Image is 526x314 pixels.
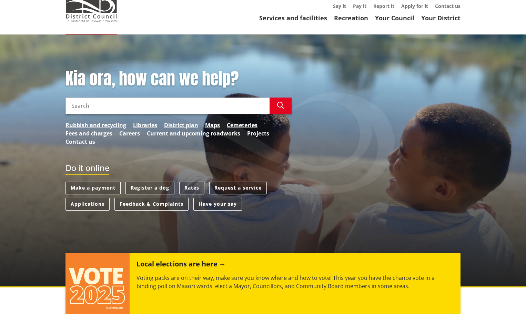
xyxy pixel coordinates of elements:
[421,14,461,22] a: Your District
[65,163,109,175] h2: Do it online
[435,3,461,9] a: Contact us
[353,3,366,9] a: Pay it
[209,182,267,194] a: Request a service
[247,129,269,138] a: Projects
[373,3,394,9] a: Report it
[136,274,454,290] p: Voting packs are on their way, make sure you know where and how to vote! This year you have the c...
[334,14,368,22] a: Recreation
[227,121,257,129] a: Cemeteries
[125,182,174,194] a: Register a dog
[133,121,157,129] a: Libraries
[205,121,220,129] a: Maps
[494,285,519,310] iframe: Messenger Launcher
[65,129,112,138] a: Fees and charges
[193,198,242,211] a: Have your say
[65,198,110,211] a: Applications
[179,182,204,194] a: Rates
[164,121,198,129] a: District plan
[65,138,95,146] a: Contact us
[65,121,126,129] a: Rubbish and recycling
[375,14,414,22] a: Your Council
[333,3,346,9] a: Say it
[147,129,240,138] a: Current and upcoming roadworks
[136,260,226,270] h2: Local elections are here
[65,98,270,114] input: Search input
[114,198,189,211] a: Feedback & Complaints
[401,3,428,9] a: Apply for it
[259,14,327,22] a: Services and facilities
[65,69,292,89] h1: Kia ora, how can we help?
[119,129,140,138] a: Careers
[65,182,121,194] a: Make a payment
